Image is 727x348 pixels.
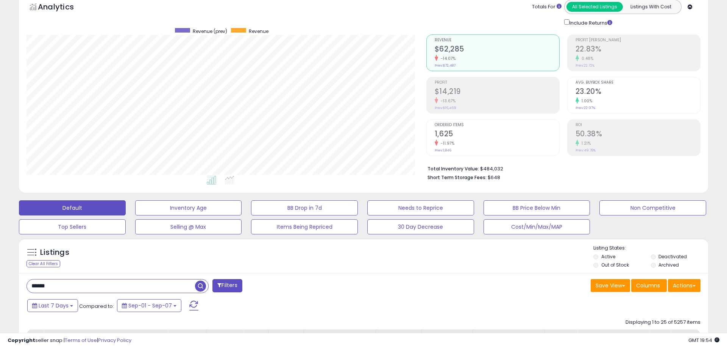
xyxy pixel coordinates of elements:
span: Revenue [435,38,559,42]
span: Last 7 Days [39,302,69,309]
span: Columns [636,282,660,289]
span: ROI [576,123,700,127]
button: Inventory Age [135,200,242,215]
button: Save View [591,279,630,292]
button: BB Price Below Min [484,200,590,215]
button: Cost/Min/Max/MAP [484,219,590,234]
h5: Listings [40,247,69,258]
button: Items Being Repriced [251,219,358,234]
small: Prev: 22.97% [576,106,595,110]
label: Archived [658,262,679,268]
a: Terms of Use [65,337,97,344]
button: Actions [668,279,700,292]
h2: 1,625 [435,130,559,140]
small: Prev: 49.78% [576,148,596,153]
button: 30 Day Decrease [367,219,474,234]
span: Avg. Buybox Share [576,81,700,85]
b: Total Inventory Value: [427,165,479,172]
div: seller snap | | [8,337,131,344]
h2: 50.38% [576,130,700,140]
small: 0.48% [579,56,594,61]
small: -14.07% [438,56,456,61]
span: Profit [435,81,559,85]
small: Prev: 1,846 [435,148,451,153]
span: $648 [488,174,500,181]
small: Prev: $72,487 [435,63,456,68]
div: Displaying 1 to 25 of 5257 items [626,319,700,326]
small: 1.00% [579,98,593,104]
h5: Analytics [38,2,89,14]
span: Ordered Items [435,123,559,127]
li: $484,032 [427,164,695,173]
button: Listings With Cost [622,2,679,12]
span: 2025-09-15 19:54 GMT [688,337,719,344]
span: Sep-01 - Sep-07 [128,302,172,309]
small: Prev: $16,469 [435,106,456,110]
h2: $62,285 [435,45,559,55]
div: Totals For [532,3,562,11]
button: Filters [212,279,242,292]
a: Privacy Policy [98,337,131,344]
h2: 23.20% [576,87,700,97]
button: Last 7 Days [27,299,78,312]
div: Include Returns [559,18,621,27]
button: Selling @ Max [135,219,242,234]
button: Needs to Reprice [367,200,474,215]
label: Active [601,253,615,260]
label: Deactivated [658,253,687,260]
p: Listing States: [593,245,708,252]
div: Clear All Filters [27,260,60,267]
button: BB Drop in 7d [251,200,358,215]
h2: 22.83% [576,45,700,55]
span: Revenue (prev) [193,28,227,34]
small: -11.97% [438,140,455,146]
button: Sep-01 - Sep-07 [117,299,181,312]
small: Prev: 22.72% [576,63,594,68]
h2: $14,219 [435,87,559,97]
span: Revenue [249,28,268,34]
button: Non Competitive [599,200,706,215]
small: 1.21% [579,140,591,146]
strong: Copyright [8,337,35,344]
small: -13.67% [438,98,456,104]
button: Top Sellers [19,219,126,234]
label: Out of Stock [601,262,629,268]
button: Default [19,200,126,215]
button: Columns [631,279,667,292]
button: All Selected Listings [566,2,623,12]
span: Profit [PERSON_NAME] [576,38,700,42]
b: Short Term Storage Fees: [427,174,487,181]
span: Compared to: [79,303,114,310]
